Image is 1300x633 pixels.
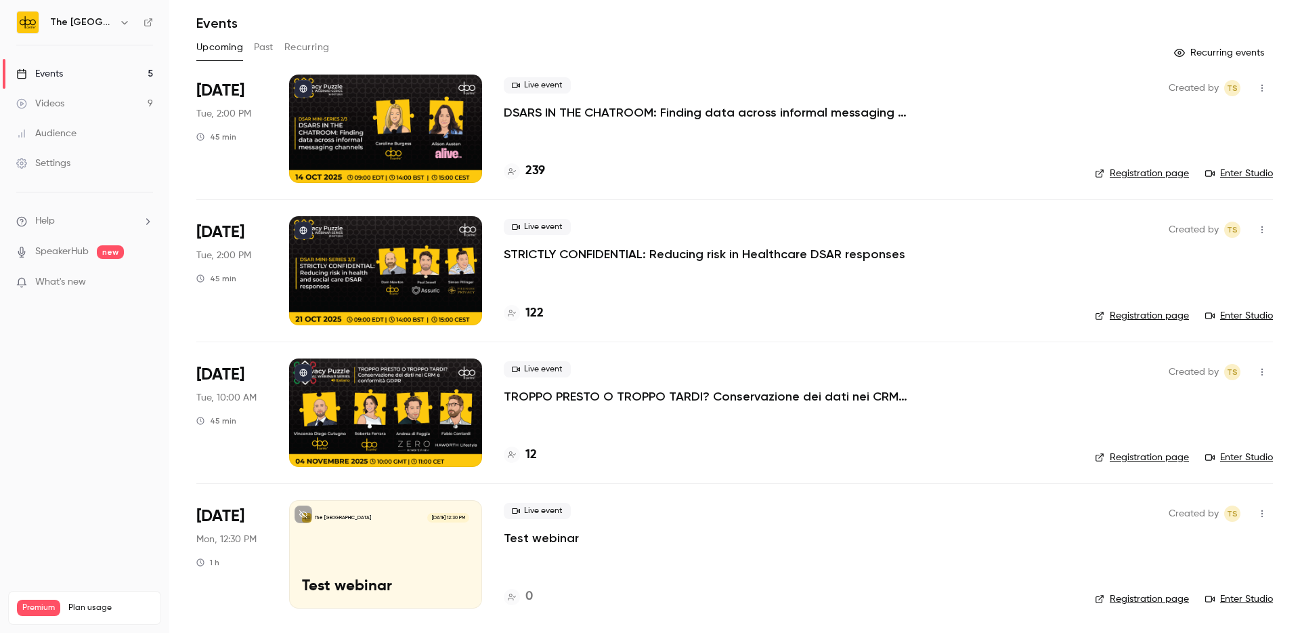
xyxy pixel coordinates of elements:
p: Test webinar [302,578,469,596]
span: What's new [35,275,86,289]
div: Oct 21 Tue, 2:00 PM (Europe/London) [196,216,267,325]
div: 1 h [196,557,219,568]
a: STRICTLY CONFIDENTIAL: Reducing risk in Healthcare DSAR responses [504,246,905,262]
span: [DATE] [196,80,244,102]
span: Mon, 12:30 PM [196,533,257,546]
span: Live event [504,219,571,235]
span: Help [35,214,55,228]
span: TS [1227,506,1238,522]
a: Enter Studio [1205,592,1273,606]
span: Live event [504,77,571,94]
div: Oct 14 Tue, 2:00 PM (Europe/London) [196,75,267,183]
span: TS [1227,222,1238,238]
h4: 0 [525,588,533,606]
h4: 12 [525,446,537,464]
h4: 122 [525,304,544,323]
span: Taylor Swann [1224,80,1240,96]
a: Registration page [1095,167,1189,180]
a: Registration page [1095,451,1189,464]
button: Recurring [284,37,330,58]
span: [DATE] [196,222,244,243]
h1: Events [196,15,238,31]
span: new [97,245,124,259]
button: Upcoming [196,37,243,58]
span: Created by [1169,506,1219,522]
span: Tue, 2:00 PM [196,249,251,262]
a: Enter Studio [1205,309,1273,323]
h6: The [GEOGRAPHIC_DATA] [50,16,114,29]
a: TROPPO PRESTO O TROPPO TARDI? Conservazione dei dati nei CRM e conformità GDPR [504,388,910,405]
a: Registration page [1095,309,1189,323]
div: Oct 4 Mon, 12:30 PM (Europe/London) [196,500,267,609]
button: Past [254,37,274,58]
div: Events [16,67,63,81]
a: 239 [504,162,545,180]
span: TS [1227,364,1238,380]
span: [DATE] [196,506,244,527]
a: 122 [504,304,544,323]
a: Test webinar The [GEOGRAPHIC_DATA][DATE] 12:30 PMTest webinar [289,500,482,609]
span: Created by [1169,80,1219,96]
a: Test webinar [504,530,579,546]
span: Taylor Swann [1224,222,1240,238]
a: SpeakerHub [35,245,89,259]
a: Enter Studio [1205,167,1273,180]
a: 0 [504,588,533,606]
div: 45 min [196,131,236,142]
div: Nov 4 Tue, 10:00 AM (Europe/London) [196,359,267,467]
span: Created by [1169,364,1219,380]
span: Taylor Swann [1224,364,1240,380]
span: Live event [504,503,571,519]
div: Videos [16,97,64,110]
h4: 239 [525,162,545,180]
div: 45 min [196,273,236,284]
a: Enter Studio [1205,451,1273,464]
span: Plan usage [68,603,152,613]
span: Premium [17,600,60,616]
span: Tue, 2:00 PM [196,107,251,121]
span: Live event [504,361,571,377]
span: Taylor Swann [1224,506,1240,522]
img: The DPO Centre [17,12,39,33]
a: DSARS IN THE CHATROOM: Finding data across informal messaging channels [504,104,910,121]
p: The [GEOGRAPHIC_DATA] [315,514,371,521]
span: Created by [1169,222,1219,238]
li: help-dropdown-opener [16,214,153,228]
span: TS [1227,80,1238,96]
div: Settings [16,157,70,170]
div: Audience [16,127,77,140]
button: Recurring events [1168,42,1273,64]
a: 12 [504,446,537,464]
div: 45 min [196,415,236,426]
span: [DATE] [196,364,244,386]
a: Registration page [1095,592,1189,606]
span: [DATE] 12:30 PM [427,513,469,523]
span: Tue, 10:00 AM [196,391,257,405]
